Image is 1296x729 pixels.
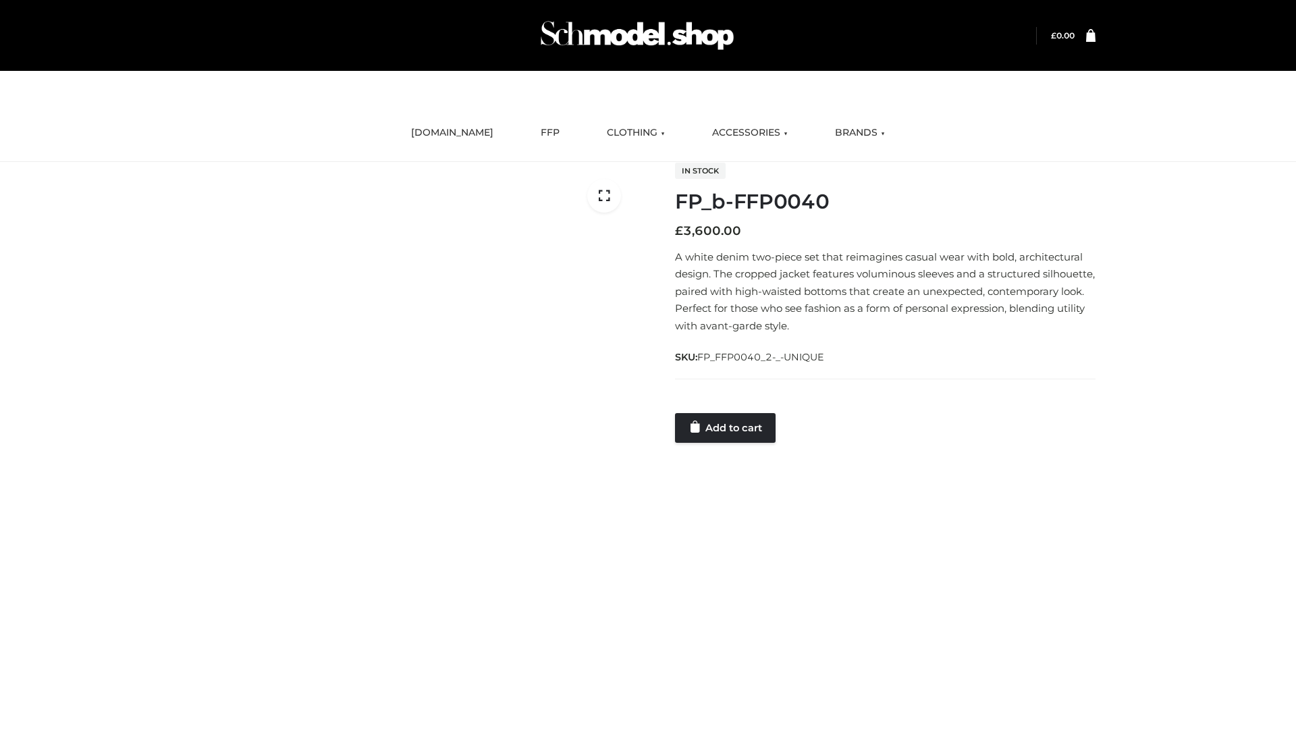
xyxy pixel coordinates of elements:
span: £ [1051,30,1056,40]
a: [DOMAIN_NAME] [401,118,504,148]
a: CLOTHING [597,118,675,148]
bdi: 3,600.00 [675,223,741,238]
h1: FP_b-FFP0040 [675,190,1096,214]
img: Schmodel Admin 964 [536,9,738,62]
span: £ [675,223,683,238]
p: A white denim two-piece set that reimagines casual wear with bold, architectural design. The crop... [675,248,1096,335]
a: BRANDS [825,118,895,148]
span: In stock [675,163,726,179]
span: SKU: [675,349,826,365]
a: £0.00 [1051,30,1075,40]
bdi: 0.00 [1051,30,1075,40]
a: Add to cart [675,413,776,443]
span: FP_FFP0040_2-_-UNIQUE [697,351,824,363]
a: FFP [531,118,570,148]
a: ACCESSORIES [702,118,798,148]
